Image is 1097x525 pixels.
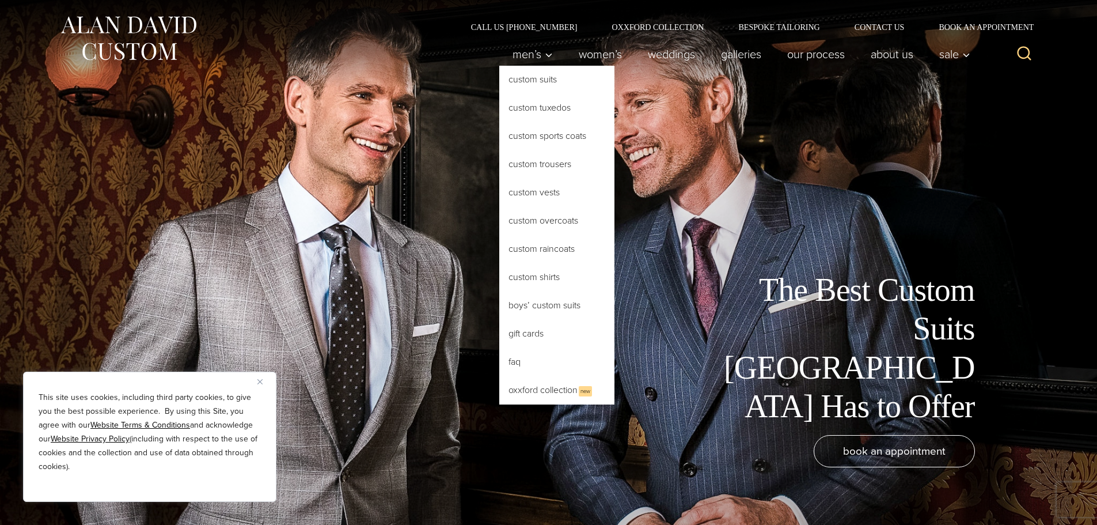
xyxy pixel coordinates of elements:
[843,443,946,459] span: book an appointment
[814,435,975,467] a: book an appointment
[454,23,595,31] a: Call Us [PHONE_NUMBER]
[499,43,976,66] nav: Primary Navigation
[499,235,614,263] a: Custom Raincoats
[579,386,592,396] span: New
[565,43,635,66] a: Women’s
[499,122,614,150] a: Custom Sports Coats
[499,94,614,122] a: Custom Tuxedos
[721,23,837,31] a: Bespoke Tailoring
[635,43,708,66] a: weddings
[499,179,614,206] a: Custom Vests
[499,348,614,376] a: FAQ
[499,150,614,178] a: Custom Trousers
[257,375,271,388] button: Close
[257,379,263,384] img: Close
[1011,40,1038,68] button: View Search Form
[857,43,926,66] a: About Us
[774,43,857,66] a: Our Process
[499,207,614,235] a: Custom Overcoats
[51,433,130,445] a: Website Privacy Policy
[39,391,261,474] p: This site uses cookies, including third party cookies, to give you the best possible experience. ...
[90,419,190,431] a: Website Terms & Conditions
[921,23,1038,31] a: Book an Appointment
[59,13,198,64] img: Alan David Custom
[499,66,614,93] a: Custom Suits
[708,43,774,66] a: Galleries
[499,263,614,291] a: Custom Shirts
[837,23,922,31] a: Contact Us
[513,48,553,60] span: Men’s
[499,320,614,348] a: Gift Cards
[716,271,975,426] h1: The Best Custom Suits [GEOGRAPHIC_DATA] Has to Offer
[499,376,614,405] a: Oxxford CollectionNew
[454,23,1038,31] nav: Secondary Navigation
[594,23,721,31] a: Oxxford Collection
[499,292,614,319] a: Boys’ Custom Suits
[939,48,970,60] span: Sale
